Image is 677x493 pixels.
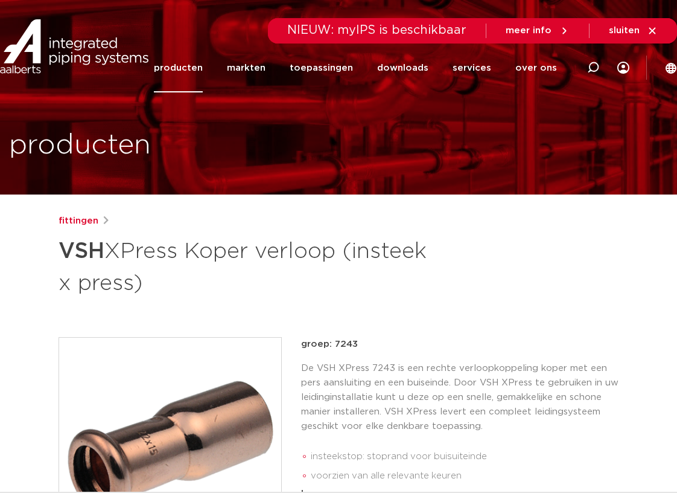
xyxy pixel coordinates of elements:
[609,25,658,36] a: sluiten
[9,126,151,165] h1: producten
[377,43,428,92] a: downloads
[609,26,640,35] span: sluiten
[506,26,551,35] span: meer info
[453,43,491,92] a: services
[301,337,618,352] p: groep: 7243
[311,466,618,486] li: voorzien van alle relevante keuren
[59,214,98,228] a: fittingen
[154,43,203,92] a: producten
[290,43,353,92] a: toepassingen
[617,43,629,92] div: my IPS
[311,447,618,466] li: insteekstop: stoprand voor buisuiteinde
[227,43,265,92] a: markten
[506,25,570,36] a: meer info
[59,233,428,298] h1: XPress Koper verloop (insteek x press)
[301,361,618,434] p: De VSH XPress 7243 is een rechte verloopkoppeling koper met een pers aansluiting en een buiseinde...
[287,24,466,36] span: NIEUW: myIPS is beschikbaar
[515,43,557,92] a: over ons
[59,240,104,262] strong: VSH
[154,43,557,92] nav: Menu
